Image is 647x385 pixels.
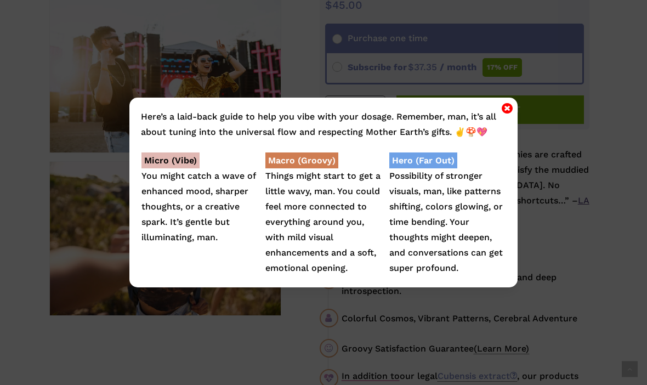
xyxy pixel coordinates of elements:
p: Possibility of stronger visuals, man, like patterns shifting, colors glowing, or time bending. Yo... [389,153,506,276]
strong: Hero (Far Out) [389,152,457,168]
p: Here’s a laid-back guide to help you vibe with your dosage. Remember, man, it’s all about tuning ... [141,109,506,140]
button: Close [501,101,514,111]
strong: Micro (Vibe) [141,152,200,168]
p: You might catch a wave of enhanced mood, sharper thoughts, or a creative spark. It’s gentle but i... [141,153,258,245]
strong: Macro (Groovy) [265,152,338,168]
p: Things might start to get a little wavy, man. You could feel more connected to everything around ... [265,153,382,276]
